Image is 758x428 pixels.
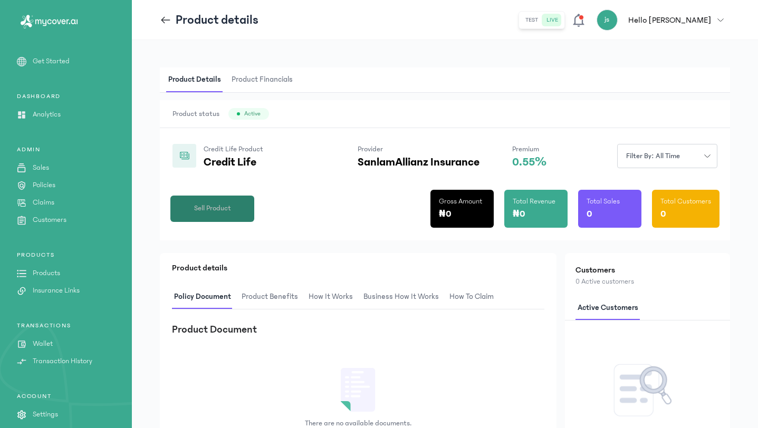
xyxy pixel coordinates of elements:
[439,196,482,207] p: Gross Amount
[204,145,263,153] span: Credit Life Product
[244,110,261,118] span: Active
[170,196,254,222] button: Sell Product
[194,203,231,214] span: Sell Product
[229,67,301,92] button: Product Financials
[521,14,542,26] button: test
[587,196,620,207] p: Total Sales
[513,207,525,221] p: ₦0
[33,180,55,191] p: Policies
[239,285,306,309] button: Product Benefits
[575,264,719,276] h2: Customers
[513,196,555,207] p: Total Revenue
[358,145,383,153] span: Provider
[172,285,239,309] button: Policy Document
[172,261,544,274] p: Product details
[620,151,686,162] span: Filter by: all time
[597,9,618,31] div: js
[33,56,70,67] p: Get Started
[447,285,502,309] button: How to claim
[597,9,730,31] button: jsHello [PERSON_NAME]
[33,356,92,367] p: Transaction History
[628,14,711,26] p: Hello [PERSON_NAME]
[542,14,562,26] button: live
[33,285,80,296] p: Insurance Links
[575,276,719,287] p: 0 Active customers
[166,67,223,92] span: Product Details
[229,67,295,92] span: Product Financials
[306,285,355,309] span: How It Works
[172,109,219,119] span: Product status
[172,322,257,337] h3: Product Document
[575,296,640,320] span: Active customers
[33,109,61,120] p: Analytics
[33,268,60,279] p: Products
[512,145,539,153] span: Premium
[166,67,229,92] button: Product Details
[439,207,452,221] p: ₦0
[33,338,53,349] p: Wallet
[176,12,258,28] p: Product details
[587,207,592,221] p: 0
[33,215,66,226] p: Customers
[33,409,58,420] p: Settings
[204,156,325,169] p: Credit Life
[172,285,233,309] span: Policy Document
[660,207,666,221] p: 0
[358,156,479,169] p: SanlamAllianz Insurance
[512,156,546,169] p: 0.55%
[617,144,717,168] button: Filter by: all time
[361,285,447,309] button: Business How It Works
[239,285,300,309] span: Product Benefits
[575,296,647,320] button: Active customers
[33,162,49,173] p: Sales
[447,285,496,309] span: How to claim
[361,285,441,309] span: Business How It Works
[33,197,54,208] p: Claims
[306,285,361,309] button: How It Works
[660,196,711,207] p: Total Customers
